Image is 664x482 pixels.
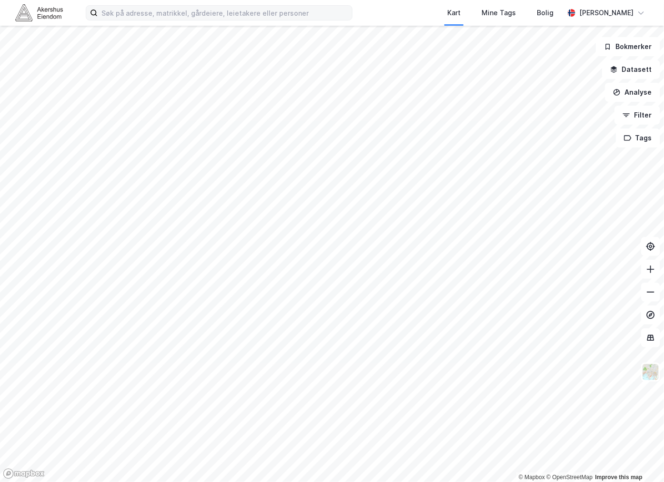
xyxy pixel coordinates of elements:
div: Kontrollprogram for chat [616,436,664,482]
div: Mine Tags [482,7,516,19]
img: akershus-eiendom-logo.9091f326c980b4bce74ccdd9f866810c.svg [15,4,63,21]
div: Bolig [537,7,553,19]
div: [PERSON_NAME] [579,7,634,19]
iframe: Chat Widget [616,436,664,482]
input: Søk på adresse, matrikkel, gårdeiere, leietakere eller personer [98,6,352,20]
div: Kart [447,7,461,19]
